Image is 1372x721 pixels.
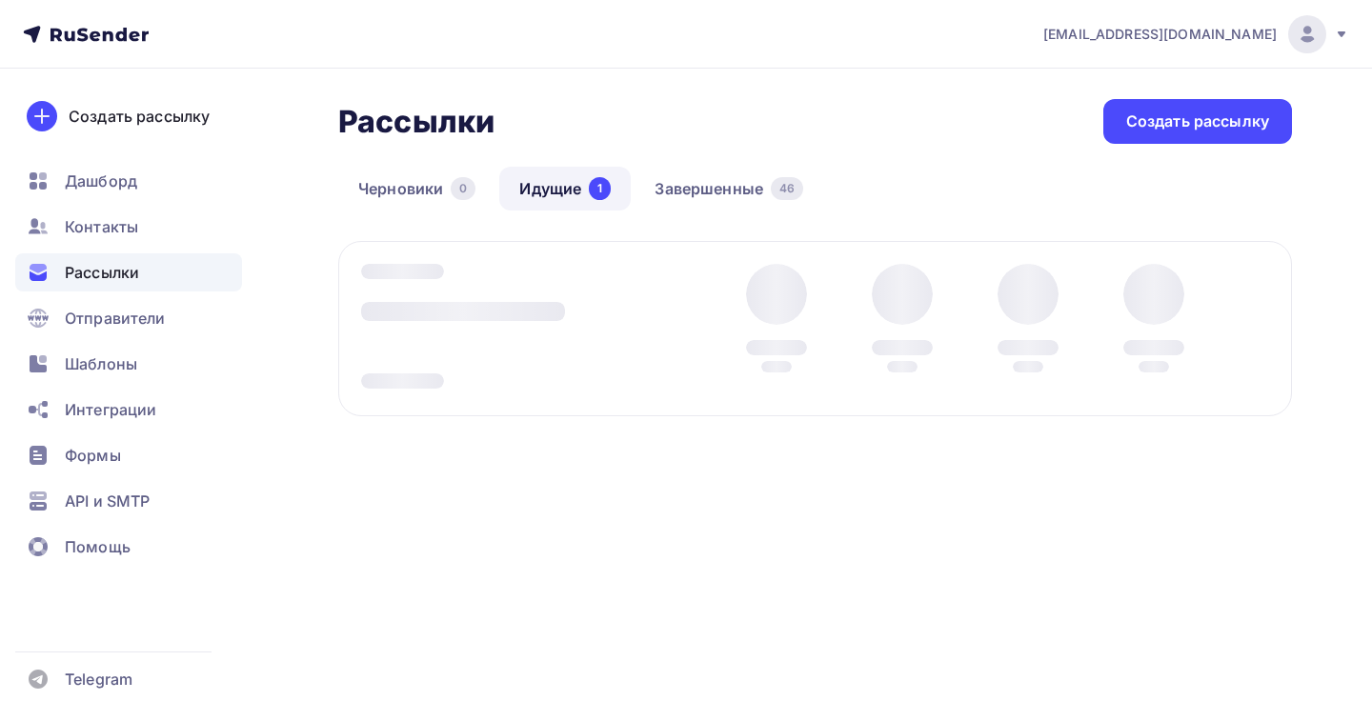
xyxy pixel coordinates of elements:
a: Завершенные46 [635,167,823,210]
span: Отправители [65,307,166,330]
a: Рассылки [15,253,242,291]
a: Контакты [15,208,242,246]
div: 0 [451,177,475,200]
span: Шаблоны [65,352,137,375]
div: 46 [771,177,803,200]
a: Черновики0 [338,167,495,210]
a: Дашборд [15,162,242,200]
a: Шаблоны [15,345,242,383]
span: [EMAIL_ADDRESS][DOMAIN_NAME] [1043,25,1277,44]
span: Telegram [65,668,132,691]
h2: Рассылки [338,103,494,141]
span: Контакты [65,215,138,238]
div: Создать рассылку [1126,110,1269,132]
span: Помощь [65,535,131,558]
span: Формы [65,444,121,467]
span: Дашборд [65,170,137,192]
a: Идущие1 [499,167,631,210]
div: 1 [589,177,611,200]
span: Рассылки [65,261,139,284]
a: Отправители [15,299,242,337]
a: Формы [15,436,242,474]
div: Создать рассылку [69,105,210,128]
span: API и SMTP [65,490,150,512]
span: Интеграции [65,398,156,421]
a: [EMAIL_ADDRESS][DOMAIN_NAME] [1043,15,1349,53]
